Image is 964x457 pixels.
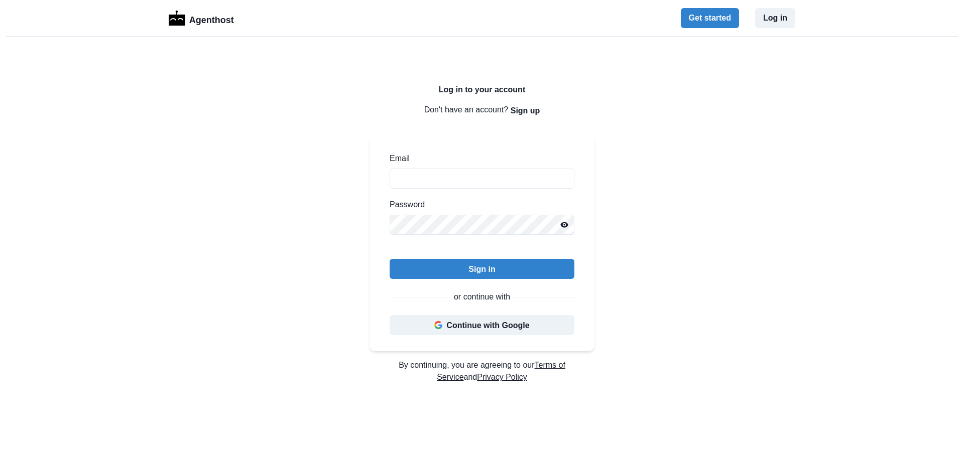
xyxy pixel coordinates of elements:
[511,100,540,120] button: Sign up
[370,100,594,120] p: Don't have an account?
[681,8,739,28] button: Get started
[189,10,234,27] p: Agenthost
[370,359,594,383] p: By continuing, you are agreeing to our and
[755,8,795,28] button: Log in
[390,315,574,335] button: Continue with Google
[554,215,574,235] button: Reveal password
[169,10,234,27] a: LogoAgenthost
[370,85,594,94] h2: Log in to your account
[437,361,565,381] a: Terms of Service
[169,11,185,26] img: Logo
[390,259,574,279] button: Sign in
[477,373,527,381] a: Privacy Policy
[454,291,510,303] p: or continue with
[390,153,568,165] label: Email
[390,199,568,211] label: Password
